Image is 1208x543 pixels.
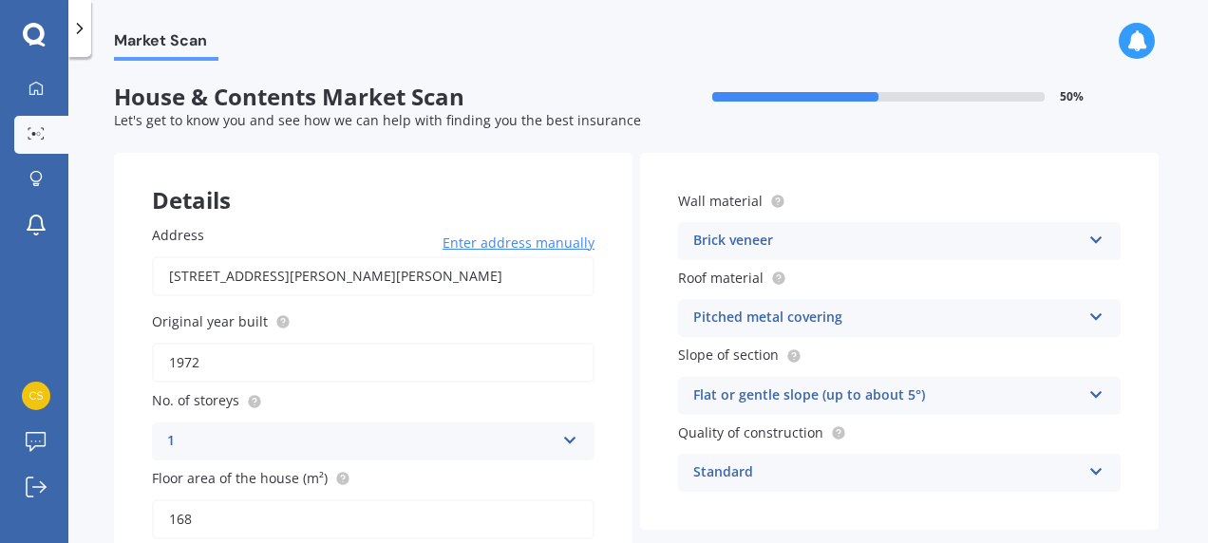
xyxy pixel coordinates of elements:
input: Enter floor area [152,499,595,539]
span: House & Contents Market Scan [114,84,636,111]
div: Flat or gentle slope (up to about 5°) [693,384,1081,407]
span: Floor area of the house (m²) [152,469,328,487]
div: Brick veneer [693,230,1081,253]
span: Slope of section [678,346,779,365]
div: Pitched metal covering [693,307,1081,329]
img: 629ebd093eacee3de8ef1e3d9bb65d08 [22,382,50,410]
span: Original year built [152,312,268,330]
div: 1 [167,430,555,453]
span: 50 % [1060,90,1084,103]
span: No. of storeys [152,392,239,410]
div: Standard [693,461,1081,484]
span: Market Scan [114,31,218,57]
span: Address [152,226,204,244]
input: Enter year [152,343,595,383]
span: Quality of construction [678,423,823,441]
input: Enter address [152,256,595,296]
span: Let's get to know you and see how we can help with finding you the best insurance [114,111,641,129]
span: Wall material [678,192,763,210]
div: Details [114,153,632,210]
span: Roof material [678,269,764,287]
span: Enter address manually [443,234,595,253]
